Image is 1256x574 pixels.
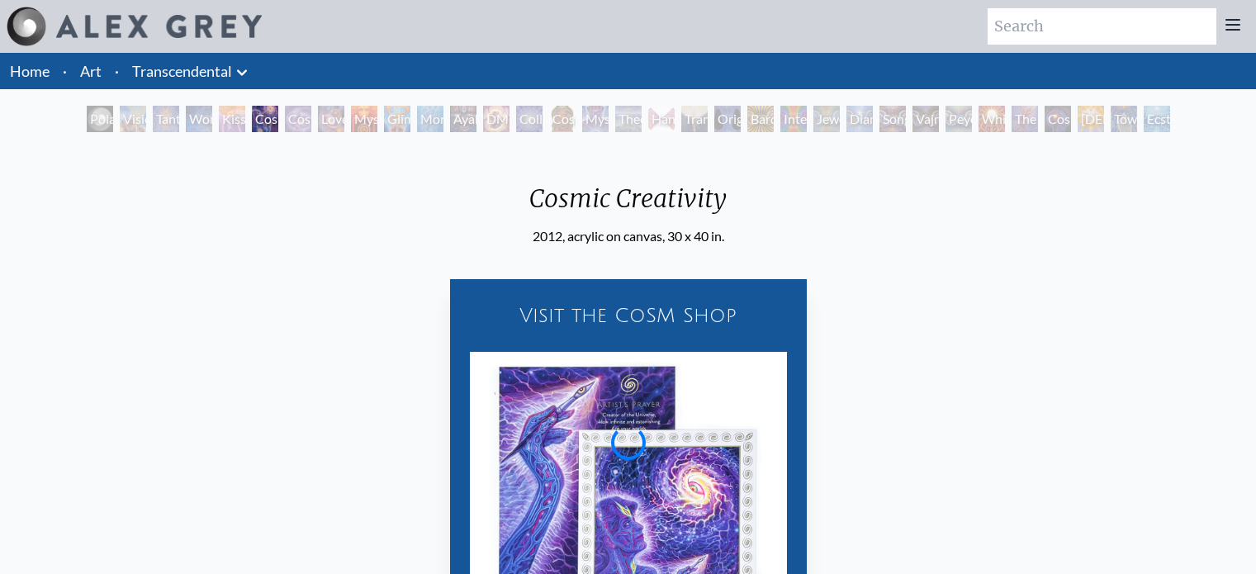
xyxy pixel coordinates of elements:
a: Visit the CoSM Shop [460,289,797,342]
div: Kiss of the [MEDICAL_DATA] [219,106,245,132]
div: Collective Vision [516,106,543,132]
div: Peyote Being [946,106,972,132]
div: Song of Vajra Being [879,106,906,132]
div: Original Face [714,106,741,132]
div: White Light [979,106,1005,132]
div: Hands that See [648,106,675,132]
div: Jewel Being [813,106,840,132]
div: Mysteriosa 2 [351,106,377,132]
div: Cosmic Consciousness [1045,106,1071,132]
div: Theologue [615,106,642,132]
div: Visionary Origin of Language [120,106,146,132]
div: Glimpsing the Empyrean [384,106,410,132]
div: DMT - The Spirit Molecule [483,106,510,132]
li: · [108,53,126,89]
div: Tantra [153,106,179,132]
div: The Great Turn [1012,106,1038,132]
input: Search [988,8,1216,45]
div: Diamond Being [846,106,873,132]
div: Ayahuasca Visitation [450,106,476,132]
div: Cosmic Creativity [516,183,740,226]
a: Home [10,62,50,80]
div: Bardo Being [747,106,774,132]
div: Love is a Cosmic Force [318,106,344,132]
div: Cosmic [DEMOGRAPHIC_DATA] [549,106,576,132]
div: Interbeing [780,106,807,132]
div: Ecstasy [1144,106,1170,132]
div: Toward the One [1111,106,1137,132]
div: Cosmic Artist [285,106,311,132]
div: 2012, acrylic on canvas, 30 x 40 in. [516,226,740,246]
div: Mystic Eye [582,106,609,132]
div: Polar Unity Spiral [87,106,113,132]
div: Transfiguration [681,106,708,132]
div: Vajra Being [912,106,939,132]
div: Wonder [186,106,212,132]
a: Art [80,59,102,83]
div: [DEMOGRAPHIC_DATA] [1078,106,1104,132]
a: Transcendental [132,59,232,83]
div: Monochord [417,106,443,132]
div: Cosmic Creativity [252,106,278,132]
li: · [56,53,73,89]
